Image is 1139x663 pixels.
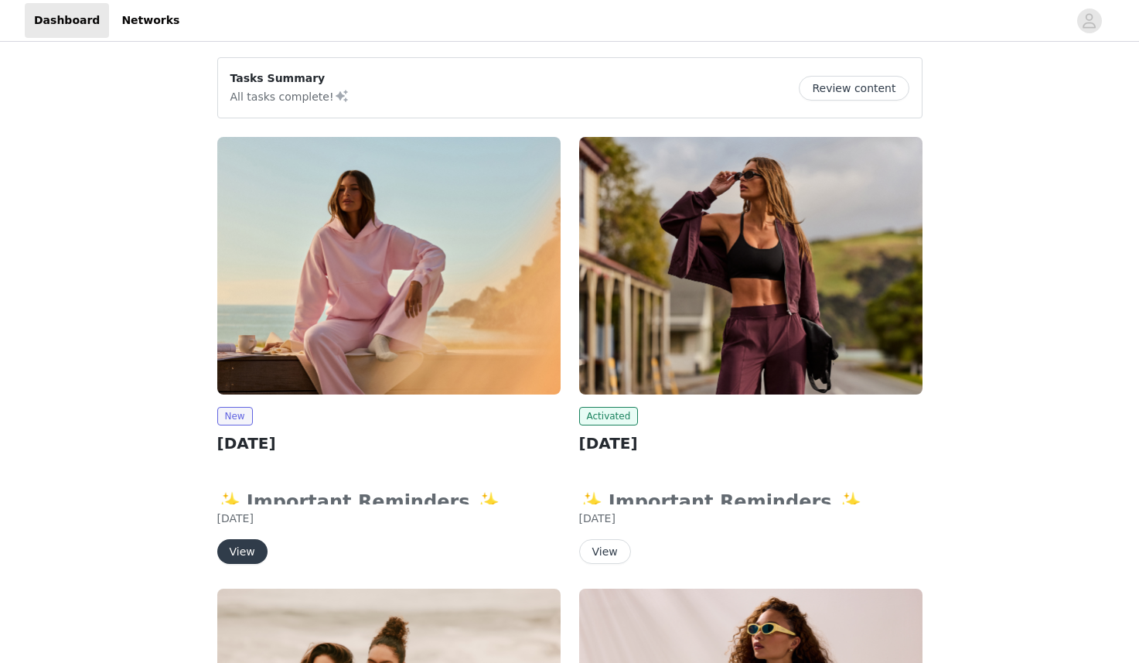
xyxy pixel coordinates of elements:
[579,491,871,513] strong: ✨ Important Reminders ✨
[217,546,268,558] a: View
[217,137,561,395] img: Fabletics
[579,546,631,558] a: View
[217,491,510,513] strong: ✨ Important Reminders ✨
[217,432,561,455] h2: [DATE]
[579,512,616,525] span: [DATE]
[579,137,922,395] img: Fabletics
[217,539,268,564] button: View
[230,87,350,105] p: All tasks complete!
[112,3,189,38] a: Networks
[1082,9,1096,33] div: avatar
[579,539,631,564] button: View
[230,70,350,87] p: Tasks Summary
[799,76,909,101] button: Review content
[579,432,922,455] h2: [DATE]
[25,3,109,38] a: Dashboard
[579,407,639,425] span: Activated
[217,407,253,425] span: New
[217,512,254,525] span: [DATE]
